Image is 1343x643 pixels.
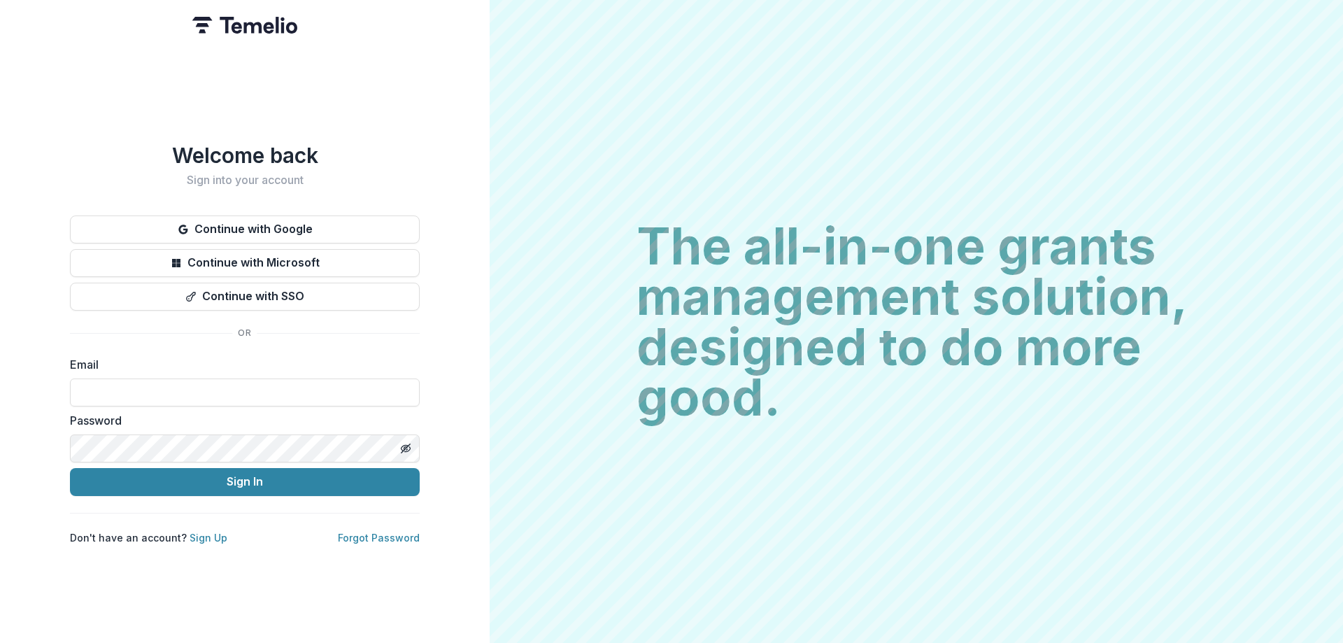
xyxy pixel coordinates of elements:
button: Sign In [70,468,420,496]
img: Temelio [192,17,297,34]
h1: Welcome back [70,143,420,168]
h2: Sign into your account [70,174,420,187]
p: Don't have an account? [70,530,227,545]
a: Sign Up [190,532,227,544]
button: Continue with Microsoft [70,249,420,277]
button: Toggle password visibility [395,437,417,460]
button: Continue with Google [70,215,420,243]
button: Continue with SSO [70,283,420,311]
label: Password [70,412,411,429]
a: Forgot Password [338,532,420,544]
label: Email [70,356,411,373]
